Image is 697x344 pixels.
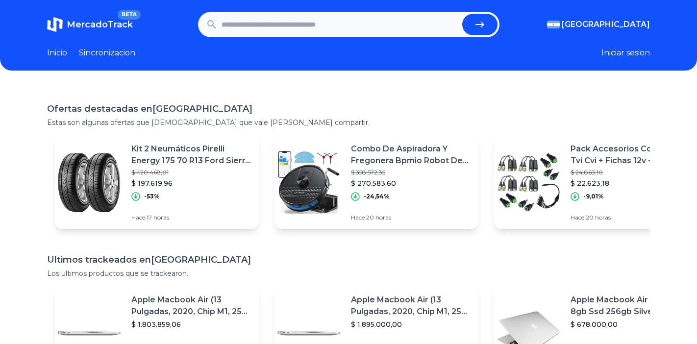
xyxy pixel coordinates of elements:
[131,319,251,329] p: $ 1.803.859,06
[47,118,650,127] p: Estas son algunas ofertas que [DEMOGRAPHIC_DATA] que vale [PERSON_NAME] compartir.
[47,17,133,32] a: MercadoTrackBETA
[364,193,390,200] p: -24,54%
[351,319,471,329] p: $ 1.895.000,00
[55,135,259,229] a: Featured imageKit 2 Neumáticos Pirelli Energy 175 70 R13 Ford Sierra Fiat1$ 420.468,01$ 197.619,9...
[47,253,650,267] h1: Ultimos trackeados en [GEOGRAPHIC_DATA]
[47,102,650,116] h1: Ofertas destacadas en [GEOGRAPHIC_DATA]
[131,294,251,318] p: Apple Macbook Air (13 Pulgadas, 2020, Chip M1, 256 Gb De Ssd, 8 Gb De Ram) - Plata
[562,19,650,30] span: [GEOGRAPHIC_DATA]
[131,143,251,167] p: Kit 2 Neumáticos Pirelli Energy 175 70 R13 Ford Sierra Fiat1
[571,143,690,167] p: Pack Accesorios Cctv Baluns Tvi Cvi + Fichas 12v + Splitter
[351,294,471,318] p: Apple Macbook Air (13 Pulgadas, 2020, Chip M1, 256 Gb De Ssd, 8 Gb De Ram) - Plata
[79,47,135,59] a: Sincronizacion
[47,17,63,32] img: MercadoTrack
[131,214,251,221] p: Hace 17 horas
[274,135,478,229] a: Featured imageCombo De Aspiradora Y Fregonera Bpmio Robot De 4500 Pa Con S$ 358.572,35$ 270.583,6...
[351,169,471,176] p: $ 358.572,35
[571,214,690,221] p: Hace 20 horas
[351,178,471,188] p: $ 270.583,60
[55,148,124,217] img: Featured image
[274,148,343,217] img: Featured image
[547,19,650,30] button: [GEOGRAPHIC_DATA]
[571,319,690,329] p: $ 678.000,00
[47,269,650,278] p: Los ultimos productos que se trackearon.
[351,143,471,167] p: Combo De Aspiradora Y Fregonera Bpmio Robot De 4500 Pa Con S
[118,10,141,20] span: BETA
[494,148,563,217] img: Featured image
[131,169,251,176] p: $ 420.468,01
[571,169,690,176] p: $ 24.863,10
[571,178,690,188] p: $ 22.623,18
[351,214,471,221] p: Hace 20 horas
[583,193,604,200] p: -9,01%
[67,19,133,30] span: MercadoTrack
[144,193,160,200] p: -53%
[47,47,67,59] a: Inicio
[601,47,650,59] button: Iniciar sesion
[547,21,560,28] img: Argentina
[571,294,690,318] p: Apple Macbook Air 13 Core I5 8gb Ssd 256gb Silver
[131,178,251,188] p: $ 197.619,96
